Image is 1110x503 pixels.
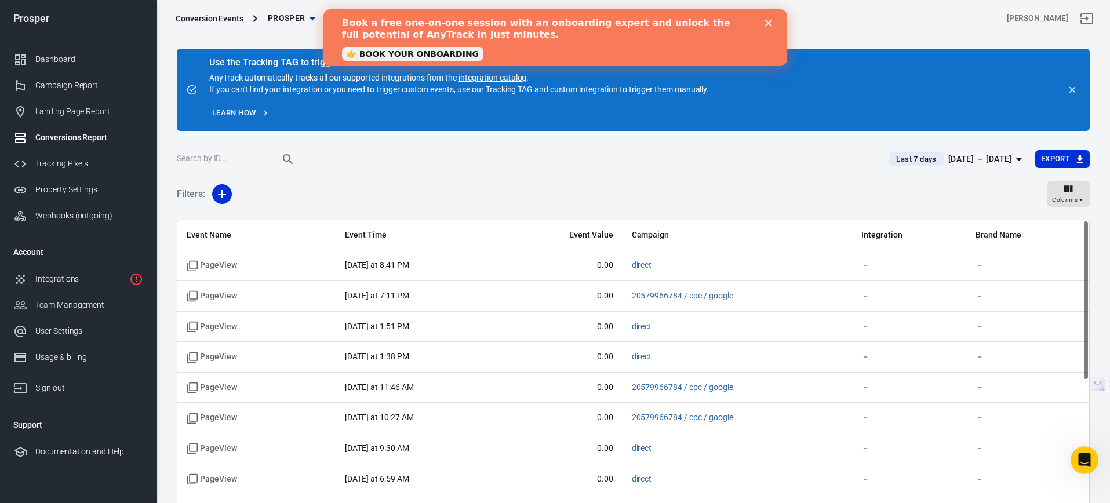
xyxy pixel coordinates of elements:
[187,290,237,302] span: Standard event name
[632,290,733,302] span: 20579966784 / cpc / google
[345,443,409,453] time: 2025-09-09T09:30:39-05:00
[632,413,733,422] a: 20579966784 / cpc / google
[35,184,143,196] div: Property Settings
[209,104,272,122] a: Learn how
[262,8,320,29] button: Prosper
[35,53,143,65] div: Dashboard
[345,352,409,361] time: 2025-09-09T13:38:23-05:00
[4,344,152,370] a: Usage & billing
[632,321,652,333] span: direct
[632,351,652,363] span: direct
[976,260,1080,271] span: －
[861,260,957,271] span: －
[891,154,941,165] span: Last 7 days
[976,382,1080,393] span: －
[187,351,237,363] span: Standard event name
[35,446,143,458] div: Documentation and Help
[632,474,652,483] a: direct
[209,57,709,68] div: Use the Tracking TAG to trigger conversion events
[187,321,237,333] span: Standard event name
[512,229,613,241] span: Event Value
[35,273,125,285] div: Integrations
[948,152,1012,166] div: [DATE] － [DATE]
[187,382,237,393] span: Standard event name
[129,272,143,286] svg: 2 networks not verified yet
[632,382,733,393] span: 20579966784 / cpc / google
[632,412,733,424] span: 20579966784 / cpc / google
[861,321,957,333] span: －
[4,203,152,229] a: Webhooks (outgoing)
[458,73,526,82] a: integration catalog
[35,132,143,144] div: Conversions Report
[976,412,1080,424] span: －
[1052,195,1078,205] span: Columns
[35,299,143,311] div: Team Management
[35,210,143,222] div: Webhooks (outgoing)
[268,11,305,25] span: Prosper
[518,9,749,28] button: Find anything...⌘ + K
[632,291,733,300] a: 20579966784 / cpc / google
[187,473,237,485] span: Standard event name
[512,290,613,302] span: 0.00
[512,443,613,454] span: 0.00
[209,58,709,95] div: AnyTrack automatically tracks all our supported integrations from the . If you can't find your in...
[861,473,957,485] span: －
[512,260,613,271] span: 0.00
[1035,150,1090,168] button: Export
[861,412,957,424] span: －
[35,325,143,337] div: User Settings
[1071,446,1098,474] iframe: Intercom live chat
[177,152,270,167] input: Search by ID...
[345,260,409,269] time: 2025-09-09T20:41:19-05:00
[4,151,152,177] a: Tracking Pixels
[632,443,652,453] a: direct
[861,290,957,302] span: －
[861,382,957,393] span: －
[274,145,302,173] button: Search
[4,177,152,203] a: Property Settings
[632,260,652,271] span: direct
[1064,82,1080,98] button: close
[976,321,1080,333] span: －
[4,99,152,125] a: Landing Page Report
[1007,12,1068,24] div: Account id: gSPiEqqR
[4,125,152,151] a: Conversions Report
[187,229,326,241] span: Event Name
[1073,5,1101,32] a: Sign out
[861,351,957,363] span: －
[187,412,237,424] span: Standard event name
[345,229,493,241] span: Event Time
[512,351,613,363] span: 0.00
[345,322,409,331] time: 2025-09-09T13:51:18-05:00
[512,321,613,333] span: 0.00
[976,351,1080,363] span: －
[4,411,152,439] li: Support
[345,382,413,392] time: 2025-09-09T11:46:06-05:00
[976,443,1080,454] span: －
[345,413,413,422] time: 2025-09-09T10:27:04-05:00
[632,473,652,485] span: direct
[1047,181,1090,207] button: Columns
[4,292,152,318] a: Team Management
[976,290,1080,302] span: －
[632,352,652,361] a: direct
[4,318,152,344] a: User Settings
[323,9,787,66] iframe: Intercom live chat banner
[632,322,652,331] a: direct
[976,473,1080,485] span: －
[861,229,957,241] span: Integration
[976,229,1080,241] span: Brand Name
[35,351,143,363] div: Usage & billing
[345,291,409,300] time: 2025-09-09T19:11:17-05:00
[4,266,152,292] a: Integrations
[512,473,613,485] span: 0.00
[187,443,237,454] span: Standard event name
[176,13,243,24] div: Conversion Events
[632,260,652,269] a: direct
[4,238,152,266] li: Account
[35,382,143,394] div: Sign out
[632,443,652,454] span: direct
[512,412,613,424] span: 0.00
[632,229,794,241] span: Campaign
